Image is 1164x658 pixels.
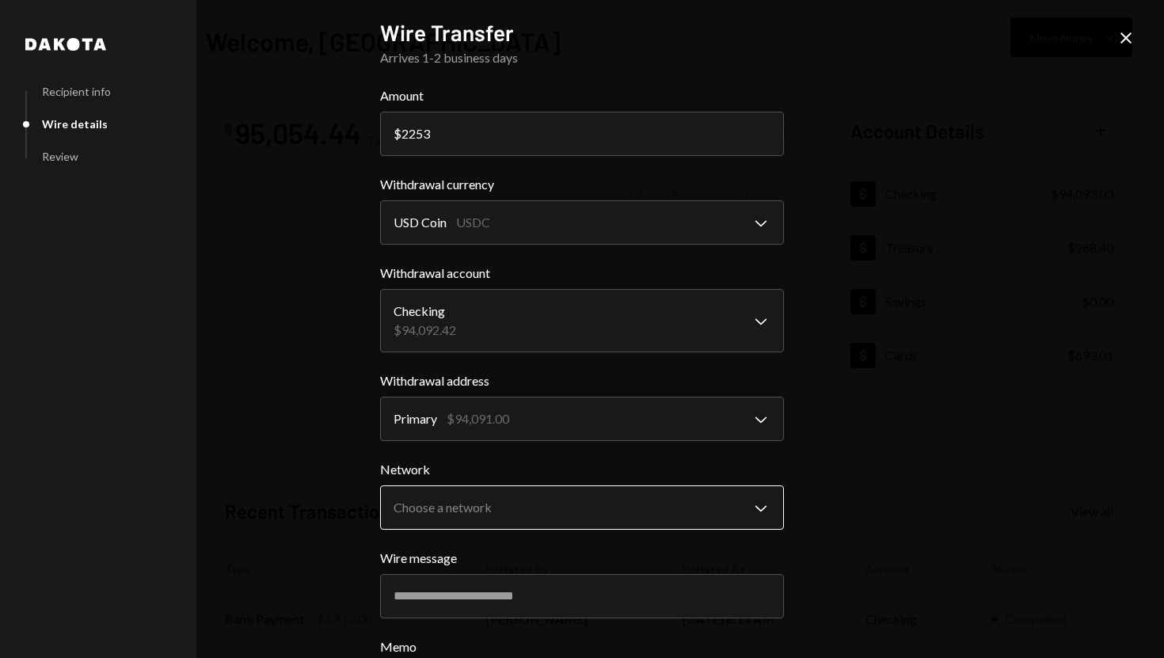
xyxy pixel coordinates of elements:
label: Memo [380,637,784,656]
button: Network [380,485,784,530]
label: Amount [380,86,784,105]
div: Wire details [42,117,108,131]
div: USDC [456,213,490,232]
button: Withdrawal account [380,289,784,352]
div: Recipient info [42,85,111,98]
label: Withdrawal address [380,371,784,390]
h2: Wire Transfer [380,17,784,48]
label: Withdrawal currency [380,175,784,194]
label: Network [380,460,784,479]
button: Withdrawal currency [380,200,784,245]
div: $94,091.00 [447,409,509,428]
div: Review [42,150,78,163]
button: Withdrawal address [380,397,784,441]
label: Wire message [380,549,784,568]
div: $ [394,126,401,141]
input: 0.00 [380,112,784,156]
label: Withdrawal account [380,264,784,283]
div: Arrives 1-2 business days [380,48,784,67]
